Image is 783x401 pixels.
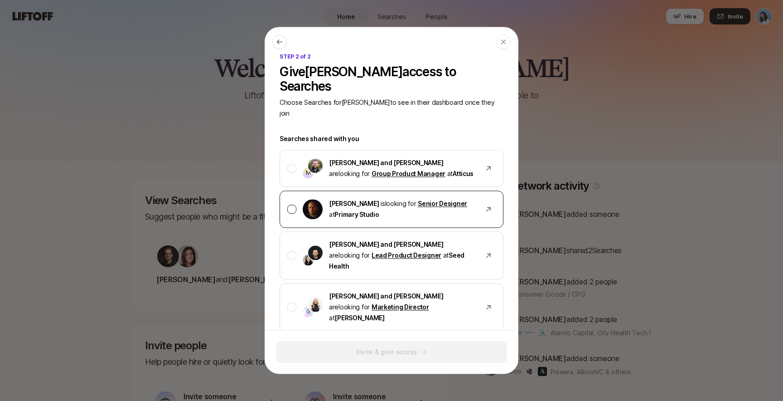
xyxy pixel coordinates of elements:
[453,170,474,177] span: Atticus
[280,53,503,61] p: STEP 2 of 2
[372,303,429,311] a: Marketing Director
[308,158,323,173] img: Ben Abrahams
[329,292,443,300] span: [PERSON_NAME] and [PERSON_NAME]
[329,239,476,272] p: are looking for at
[308,297,323,312] img: Kait Stephens
[308,245,323,260] img: Ben Grove
[329,198,476,220] p: is looking for at
[329,159,443,166] span: [PERSON_NAME] and [PERSON_NAME]
[303,199,323,219] img: Nicholas Pattison
[303,254,314,265] img: Jennifer Lee
[306,167,311,178] p: M
[372,251,441,259] a: Lead Product Designer
[329,240,443,248] span: [PERSON_NAME] and [PERSON_NAME]
[334,210,379,218] span: Primary Studio
[329,157,476,179] p: are looking for at
[329,200,379,207] span: [PERSON_NAME]
[280,64,503,93] p: Give [PERSON_NAME] access to Searches
[329,291,476,323] p: are looking for at
[372,170,445,177] a: Group Product Manager
[280,97,503,119] p: Choose Searches for [PERSON_NAME] to see in their dashboard once they join
[418,200,467,207] a: Senior Designer
[280,133,503,144] p: Searches shared with you
[306,306,310,317] p: G
[334,314,384,322] span: [PERSON_NAME]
